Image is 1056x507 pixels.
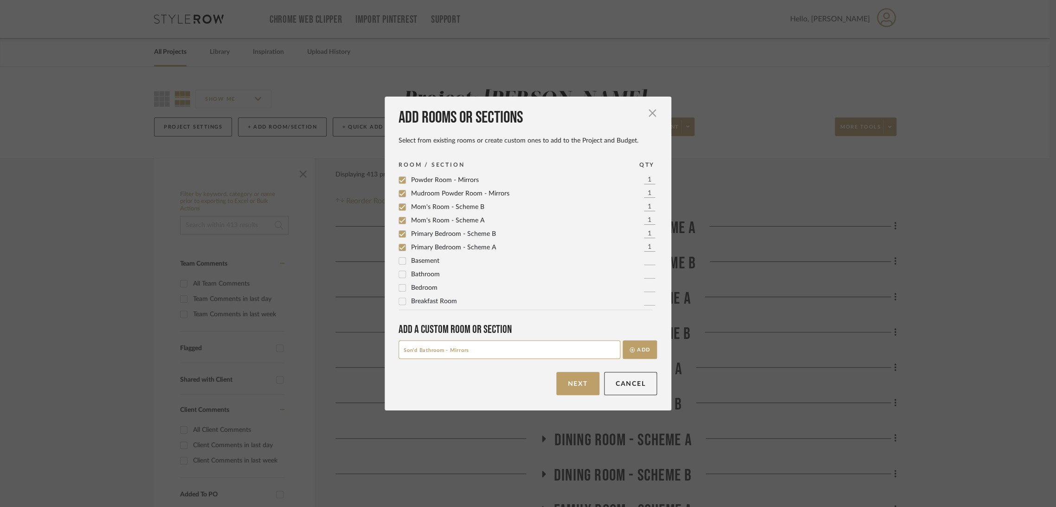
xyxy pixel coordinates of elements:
span: Bathroom [411,271,440,278]
button: Add [623,340,657,359]
span: Basement [411,258,439,264]
div: QTY [639,160,655,169]
input: Start typing your room (e.g., “John’s Bedroom”) [399,340,620,359]
button: Cancel [604,372,657,395]
span: Mom's Room - Scheme A [411,217,484,224]
span: Breakfast Room [411,298,457,305]
span: Mom's Room - Scheme B [411,204,484,210]
button: Next [556,372,599,395]
span: Mudroom Powder Room - Mirrors [411,190,509,197]
span: Bedroom [411,285,438,291]
div: Add a Custom room or Section [399,323,657,336]
span: Primary Bedroom - Scheme A [411,244,496,251]
div: ROOM / SECTION [399,160,464,169]
div: Add rooms or sections [399,108,657,128]
div: Select from existing rooms or create custom ones to add to the Project and Budget. [399,136,657,145]
span: Powder Room - Mirrors [411,177,479,183]
button: Close [643,104,662,123]
span: Primary Bedroom - Scheme B [411,231,496,237]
